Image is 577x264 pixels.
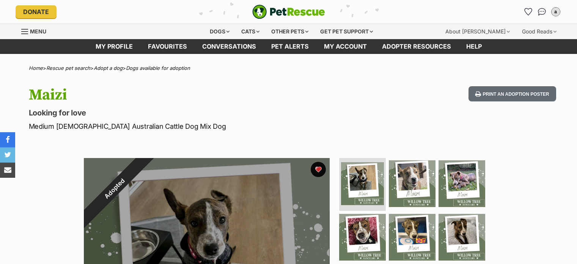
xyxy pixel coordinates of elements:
a: Adopter resources [374,39,459,54]
a: conversations [195,39,264,54]
a: Donate [16,5,57,18]
button: Print an adoption poster [469,86,556,102]
button: favourite [311,162,326,177]
img: Photo of Maizi [439,214,485,261]
div: Cats [236,24,265,39]
img: Photo of Maizi [439,160,485,207]
a: My account [316,39,374,54]
a: Adopt a dog [94,65,123,71]
a: Favourites [140,39,195,54]
span: Menu [30,28,46,35]
a: Help [459,39,489,54]
ul: Account quick links [522,6,562,18]
a: Favourites [522,6,535,18]
div: Other pets [266,24,314,39]
img: logo-e224e6f780fb5917bec1dbf3a21bbac754714ae5b6737aabdf751b685950b380.svg [252,5,325,19]
a: Menu [21,24,52,38]
div: a [552,8,560,16]
a: PetRescue [252,5,325,19]
div: > > > [10,65,568,71]
img: Photo of Maizi [389,214,436,261]
a: Pet alerts [264,39,316,54]
p: Looking for love [29,107,350,118]
a: Home [29,65,43,71]
a: My profile [88,39,140,54]
div: Dogs [204,24,235,39]
a: Rescue pet search [46,65,90,71]
div: Good Reads [517,24,562,39]
div: About [PERSON_NAME] [440,24,515,39]
a: Dogs available for adoption [126,65,190,71]
img: chat-41dd97257d64d25036548639549fe6c8038ab92f7586957e7f3b1b290dea8141.svg [538,8,546,16]
img: Photo of Maizi [339,214,386,261]
a: Conversations [536,6,548,18]
img: Photo of Maizi [341,162,384,205]
div: Adopted [66,141,162,237]
div: Get pet support [315,24,378,39]
p: Medium [DEMOGRAPHIC_DATA] Australian Cattle Dog Mix Dog [29,121,350,131]
img: Photo of Maizi [389,160,436,207]
button: My account [550,6,562,18]
h1: Maizi [29,86,350,104]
